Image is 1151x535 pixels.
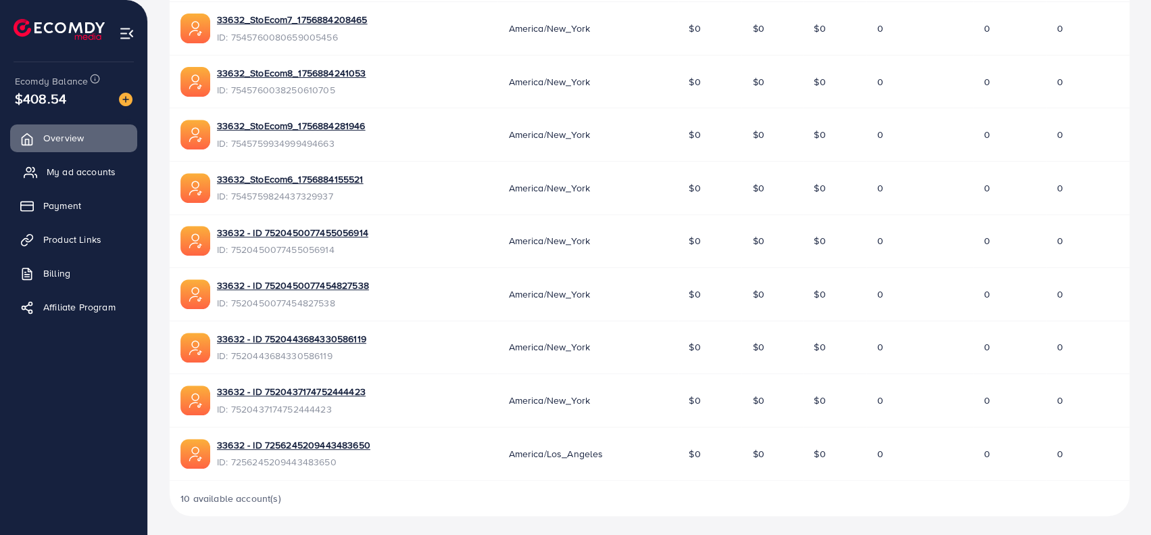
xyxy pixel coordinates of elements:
a: Payment [10,192,137,219]
span: 0 [877,75,883,89]
span: 0 [877,181,883,195]
img: image [119,93,132,106]
span: 0 [984,128,990,141]
span: $0 [689,75,700,89]
img: ic-ads-acc.e4c84228.svg [180,120,210,149]
span: $0 [814,22,825,35]
span: 0 [984,340,990,354]
span: ID: 7256245209443483650 [217,455,370,469]
span: 0 [877,394,883,407]
span: $0 [689,22,700,35]
span: 0 [1057,340,1063,354]
span: $0 [689,287,700,301]
span: $0 [689,340,700,354]
span: $0 [689,447,700,461]
span: America/New_York [508,340,590,354]
a: Product Links [10,226,137,253]
span: $0 [814,287,825,301]
span: $0 [689,394,700,407]
a: 33632 - ID 7520450077455056914 [217,226,368,239]
span: 0 [1057,287,1063,301]
span: 0 [877,22,883,35]
span: $408.54 [15,89,66,108]
span: $0 [752,394,764,407]
span: 0 [984,394,990,407]
span: Affiliate Program [43,300,116,314]
span: ID: 7520450077455056914 [217,243,368,256]
a: Affiliate Program [10,294,137,321]
span: 0 [877,340,883,354]
span: 0 [1057,75,1063,89]
span: My ad accounts [47,165,116,179]
img: logo [14,19,105,40]
span: Billing [43,266,70,280]
span: Ecomdy Balance [15,74,88,88]
span: ID: 7545759934999494663 [217,137,365,150]
span: $0 [814,181,825,195]
a: My ad accounts [10,158,137,185]
span: $0 [814,394,825,407]
span: ID: 7520437174752444423 [217,402,366,416]
span: $0 [814,447,825,461]
span: 0 [1057,234,1063,248]
span: America/New_York [508,75,590,89]
span: ID: 7520450077454827538 [217,296,369,310]
span: $0 [689,128,700,141]
span: 0 [1057,128,1063,141]
span: $0 [752,128,764,141]
span: $0 [814,234,825,248]
span: America/New_York [508,234,590,248]
span: ID: 7545759824437329937 [217,189,363,203]
a: 33632_StoEcom8_1756884241053 [217,66,366,80]
a: 33632 - ID 7520450077454827538 [217,279,369,292]
span: 0 [877,128,883,141]
span: America/New_York [508,22,590,35]
span: Payment [43,199,81,212]
span: 10 available account(s) [180,492,281,505]
span: Overview [43,131,84,145]
a: 33632_StoEcom9_1756884281946 [217,119,365,133]
a: 33632 - ID 7520443684330586119 [217,332,366,346]
span: 0 [984,234,990,248]
span: America/New_York [508,181,590,195]
span: 0 [1057,447,1063,461]
span: America/New_York [508,128,590,141]
span: $0 [689,181,700,195]
span: 0 [984,22,990,35]
img: ic-ads-acc.e4c84228.svg [180,279,210,309]
span: 0 [984,287,990,301]
span: $0 [752,447,764,461]
span: 0 [877,447,883,461]
span: $0 [752,181,764,195]
a: 33632 - ID 7256245209443483650 [217,438,370,452]
span: ID: 7520443684330586119 [217,349,366,363]
span: $0 [752,22,764,35]
span: ID: 7545760080659005456 [217,30,367,44]
span: America/New_York [508,394,590,407]
img: ic-ads-acc.e4c84228.svg [180,439,210,469]
img: ic-ads-acc.e4c84228.svg [180,226,210,256]
span: 0 [984,181,990,195]
span: $0 [752,340,764,354]
span: 0 [1057,394,1063,407]
span: 0 [984,75,990,89]
span: Product Links [43,233,101,246]
a: Overview [10,124,137,152]
span: America/New_York [508,287,590,301]
span: 0 [1057,181,1063,195]
img: ic-ads-acc.e4c84228.svg [180,333,210,363]
span: 0 [984,447,990,461]
img: menu [119,26,134,41]
a: 33632_StoEcom6_1756884155521 [217,172,363,186]
span: $0 [689,234,700,248]
img: ic-ads-acc.e4c84228.svg [180,67,210,97]
span: 0 [1057,22,1063,35]
span: $0 [752,234,764,248]
span: $0 [752,75,764,89]
img: ic-ads-acc.e4c84228.svg [180,386,210,415]
img: ic-ads-acc.e4c84228.svg [180,173,210,203]
a: 33632_StoEcom7_1756884208465 [217,13,367,26]
span: $0 [814,75,825,89]
img: ic-ads-acc.e4c84228.svg [180,14,210,43]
